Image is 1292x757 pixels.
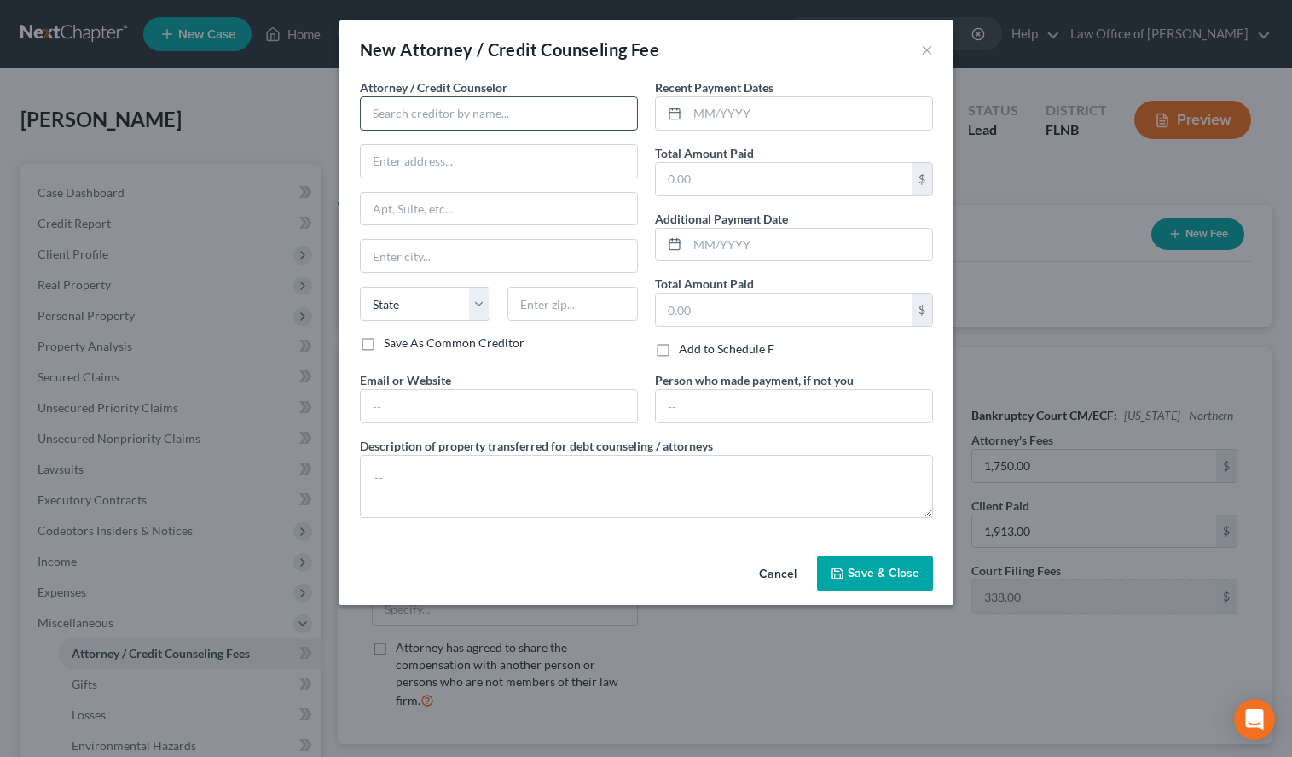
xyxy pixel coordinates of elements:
label: Total Amount Paid [655,275,754,293]
label: Save As Common Creditor [384,335,524,352]
input: MM/YYYY [687,229,932,261]
label: Description of property transferred for debt counseling / attorneys [360,437,713,455]
input: Search creditor by name... [360,96,638,131]
label: Total Amount Paid [655,144,754,162]
div: $ [912,163,932,195]
span: Save & Close [848,566,919,580]
input: -- [656,390,932,422]
input: -- [361,390,637,422]
label: Add to Schedule F [679,341,774,358]
span: Attorney / Credit Counseling Fee [400,39,659,60]
input: Enter city... [361,240,637,272]
button: × [921,39,933,60]
input: 0.00 [656,294,912,326]
div: $ [912,294,932,326]
span: New [360,39,397,60]
label: Person who made payment, if not you [655,371,854,389]
input: Apt, Suite, etc... [361,193,637,225]
button: Save & Close [817,556,933,591]
label: Recent Payment Dates [655,79,773,96]
label: Email or Website [360,371,451,389]
div: Open Intercom Messenger [1234,699,1275,740]
input: MM/YYYY [687,97,932,130]
input: Enter zip... [507,287,638,321]
span: Attorney / Credit Counselor [360,80,507,95]
input: Enter address... [361,145,637,178]
button: Cancel [745,557,810,591]
input: 0.00 [656,163,912,195]
label: Additional Payment Date [655,210,788,228]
